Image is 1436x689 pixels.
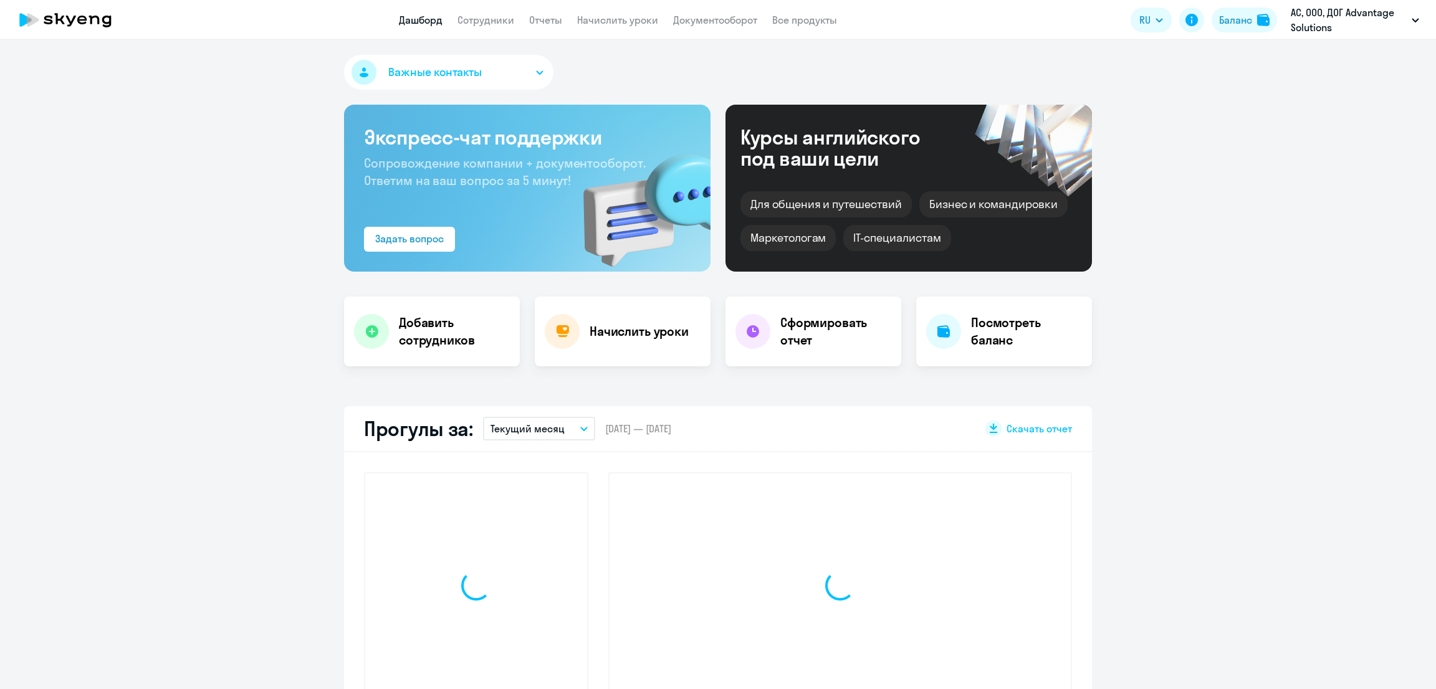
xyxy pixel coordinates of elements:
[1007,422,1072,435] span: Скачать отчет
[971,314,1082,349] h4: Посмотреть баланс
[565,131,711,272] img: bg-img
[344,55,553,90] button: Важные контакты
[529,14,562,26] a: Отчеты
[780,314,891,349] h4: Сформировать отчет
[772,14,837,26] a: Все продукты
[1257,14,1270,26] img: balance
[388,64,482,80] span: Важные контакты
[740,225,836,251] div: Маркетологам
[577,14,658,26] a: Начислить уроки
[740,191,912,217] div: Для общения и путешествий
[364,155,646,188] span: Сопровождение компании + документооборот. Ответим на ваш вопрос за 5 минут!
[399,14,443,26] a: Дашборд
[590,323,689,340] h4: Начислить уроки
[457,14,514,26] a: Сотрудники
[399,314,510,349] h4: Добавить сотрудников
[491,421,565,436] p: Текущий месяц
[364,227,455,252] button: Задать вопрос
[364,416,473,441] h2: Прогулы за:
[364,125,691,150] h3: Экспресс-чат поддержки
[605,422,671,435] span: [DATE] — [DATE]
[740,126,954,169] div: Курсы английского под ваши цели
[1131,7,1172,32] button: RU
[1212,7,1277,32] button: Балансbalance
[1219,12,1252,27] div: Баланс
[843,225,950,251] div: IT-специалистам
[1139,12,1151,27] span: RU
[375,231,444,246] div: Задать вопрос
[673,14,757,26] a: Документооборот
[1291,5,1407,35] p: АС, ООО, ДОГ Advantage Solutions
[483,417,595,440] button: Текущий месяц
[1285,5,1425,35] button: АС, ООО, ДОГ Advantage Solutions
[919,191,1068,217] div: Бизнес и командировки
